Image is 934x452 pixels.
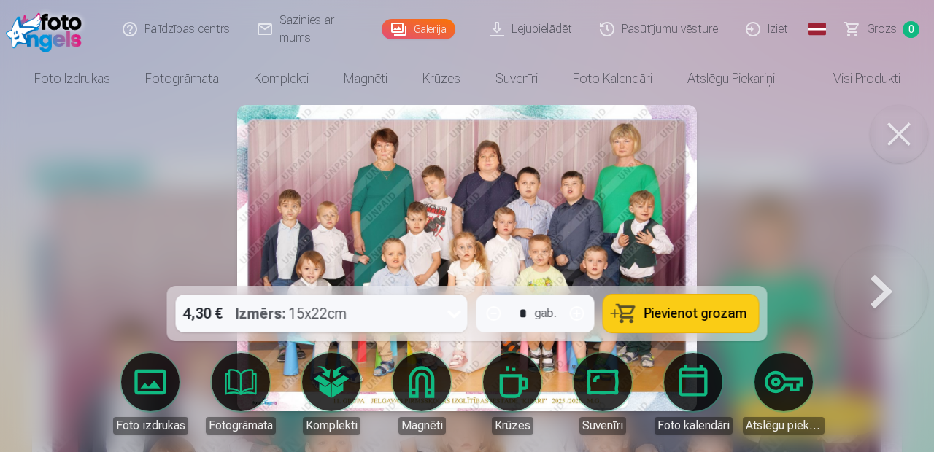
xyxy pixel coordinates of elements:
div: Foto kalendāri [655,417,733,435]
a: Visi produkti [792,58,918,99]
a: Atslēgu piekariņi [743,353,825,435]
div: Atslēgu piekariņi [743,417,825,435]
a: Suvenīri [478,58,555,99]
a: Fotogrāmata [128,58,236,99]
a: Komplekti [290,353,372,435]
div: Krūzes [492,417,533,435]
div: Foto izdrukas [113,417,188,435]
div: Suvenīri [579,417,626,435]
a: Foto izdrukas [17,58,128,99]
div: Magnēti [398,417,446,435]
a: Suvenīri [562,353,644,435]
a: Galerija [382,19,455,39]
button: Pievienot grozam [603,295,759,332]
a: Komplekti [236,58,326,99]
span: Grozs [867,20,897,38]
a: Krūzes [471,353,553,435]
div: gab. [535,305,557,322]
div: 4,30 € [176,295,230,332]
img: /fa1 [6,6,89,52]
div: Fotogrāmata [206,417,276,435]
a: Magnēti [326,58,405,99]
a: Foto izdrukas [109,353,191,435]
a: Atslēgu piekariņi [670,58,792,99]
div: 15x22cm [236,295,347,332]
strong: Izmērs : [236,303,286,324]
a: Magnēti [381,353,463,435]
a: Foto kalendāri [555,58,670,99]
span: Pievienot grozam [644,307,747,320]
a: Foto kalendāri [652,353,734,435]
a: Fotogrāmata [200,353,282,435]
span: 0 [903,21,919,38]
div: Komplekti [303,417,360,435]
a: Krūzes [405,58,478,99]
